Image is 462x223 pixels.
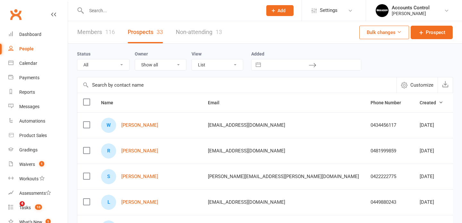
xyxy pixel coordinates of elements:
button: Name [101,99,120,107]
a: Product Sales [8,128,68,143]
div: Calendar [19,61,37,66]
a: People [8,42,68,56]
a: Non-attending13 [176,21,222,43]
div: Tasks [19,205,31,210]
button: Bulk changes [359,26,409,39]
div: Waivers [19,162,35,167]
div: Automations [19,118,45,124]
div: [DATE] [420,200,443,205]
img: thumb_image1701918351.png [376,4,389,17]
a: Calendar [8,56,68,71]
a: [PERSON_NAME] [121,148,158,154]
div: 116 [105,29,115,35]
a: Payments [8,71,68,85]
a: Dashboard [8,27,68,42]
div: Reports [19,90,35,95]
div: Messages [19,104,39,109]
div: Assessments [19,191,51,196]
div: Accounts Control [392,5,430,11]
div: Luka [101,195,116,210]
div: 0481999859 [371,148,408,154]
div: Dashboard [19,32,41,37]
div: Richard [101,143,116,159]
a: Waivers 1 [8,157,68,172]
a: Members116 [77,21,115,43]
button: Customize [397,77,438,93]
span: Phone Number [371,100,408,105]
div: 0422222775 [371,174,408,179]
button: Phone Number [371,99,408,107]
div: Stella [101,169,116,184]
a: Gradings [8,143,68,157]
a: Prospect [411,26,453,39]
iframe: Intercom live chat [6,201,22,217]
span: Customize [410,81,433,89]
a: Tasks 10 [8,201,68,215]
span: Name [101,100,120,105]
a: Prospects33 [128,21,163,43]
button: Created [420,99,443,107]
label: Owner [135,51,148,56]
span: [EMAIL_ADDRESS][DOMAIN_NAME] [208,145,285,157]
span: Email [208,100,227,105]
span: Add [278,8,286,13]
label: Status [77,51,90,56]
span: 10 [35,204,42,210]
div: William [101,118,116,133]
span: [EMAIL_ADDRESS][DOMAIN_NAME] [208,119,285,131]
div: [PERSON_NAME] [392,11,430,16]
a: Assessments [8,186,68,201]
span: 1 [39,161,44,167]
div: Payments [19,75,39,80]
button: Add [266,5,294,16]
input: Search... [84,6,258,15]
div: [DATE] [420,123,443,128]
div: Workouts [19,176,38,181]
div: Product Sales [19,133,47,138]
div: 0434456117 [371,123,408,128]
span: [PERSON_NAME][EMAIL_ADDRESS][PERSON_NAME][DOMAIN_NAME] [208,170,359,183]
div: [DATE] [420,148,443,154]
span: [EMAIL_ADDRESS][DOMAIN_NAME] [208,196,285,208]
a: [PERSON_NAME] [121,174,158,179]
button: Interact with the calendar and add the check-in date for your trip. [252,59,264,70]
label: Added [251,51,361,56]
a: [PERSON_NAME] [121,200,158,205]
div: People [19,46,34,51]
a: [PERSON_NAME] [121,123,158,128]
div: 13 [216,29,222,35]
a: Workouts [8,172,68,186]
div: 0449880243 [371,200,408,205]
input: Search by contact name [77,77,397,93]
span: 4 [20,201,25,206]
div: Gradings [19,147,38,152]
span: Created [420,100,443,105]
span: Prospect [426,29,445,36]
div: [DATE] [420,174,443,179]
button: Email [208,99,227,107]
a: Reports [8,85,68,99]
a: Automations [8,114,68,128]
div: 33 [157,29,163,35]
a: Messages [8,99,68,114]
label: View [192,51,201,56]
span: Settings [320,3,338,18]
a: Clubworx [8,6,24,22]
